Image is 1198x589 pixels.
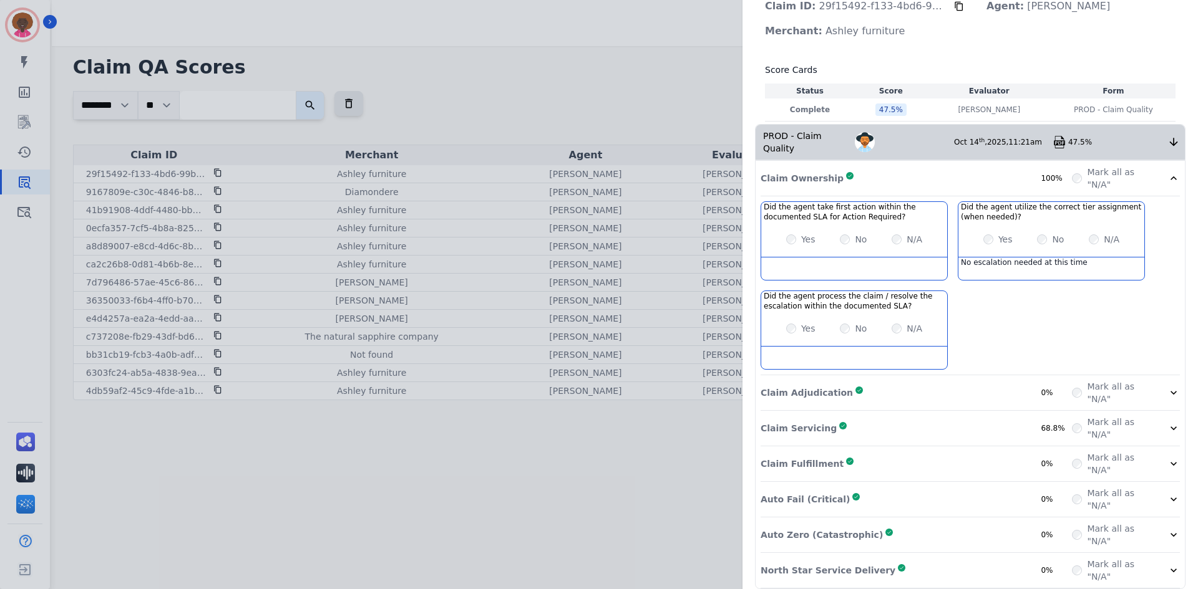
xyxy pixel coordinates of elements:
label: Yes [801,322,816,335]
p: Claim Adjudication [761,386,853,399]
label: No [855,322,867,335]
sup: th [979,137,985,143]
p: Ashley furniture [755,19,915,44]
label: N/A [1104,233,1119,246]
label: Yes [998,233,1013,246]
p: Claim Fulfillment [761,457,844,470]
label: N/A [907,233,922,246]
th: Status [765,84,855,98]
label: Mark all as "N/A" [1087,166,1152,191]
label: Mark all as "N/A" [1087,558,1152,583]
p: Complete [767,105,852,115]
p: [PERSON_NAME] [958,105,1020,115]
label: N/A [907,322,922,335]
span: 11:21am [1008,138,1042,146]
p: Claim Servicing [761,422,837,434]
div: PROD - Claim Quality [756,125,855,160]
h3: Score Cards [765,64,1176,76]
img: Avatar [855,132,875,152]
div: No escalation needed at this time [958,257,1144,280]
span: PROD - Claim Quality [1074,105,1153,115]
label: Yes [801,233,816,246]
div: 0% [1041,494,1072,504]
strong: Merchant: [765,25,822,37]
div: 47.5 % [875,103,907,116]
h3: Did the agent process the claim / resolve the escalation within the documented SLA? [764,291,945,311]
div: 0% [1041,459,1072,469]
div: 68.8% [1041,423,1072,433]
p: Auto Zero (Catastrophic) [761,529,883,541]
p: Auto Fail (Critical) [761,493,850,505]
label: Mark all as "N/A" [1087,451,1152,476]
label: No [1052,233,1064,246]
div: Oct 14 , 2025 , [954,137,1053,147]
th: Form [1051,84,1176,98]
img: qa-pdf.svg [1053,136,1066,148]
h3: Did the agent take first action within the documented SLA for Action Required? [764,202,945,222]
div: 47.5% [1068,137,1167,147]
label: Mark all as "N/A" [1087,380,1152,405]
label: No [855,233,867,246]
p: North Star Service Delivery [761,564,895,577]
label: Mark all as "N/A" [1087,522,1152,547]
h3: Did the agent utilize the correct tier assignment (when needed)? [961,202,1142,222]
div: 0% [1041,565,1072,575]
label: Mark all as "N/A" [1087,487,1152,512]
th: Evaluator [927,84,1051,98]
label: Mark all as "N/A" [1087,416,1152,441]
th: Score [855,84,927,98]
div: 0% [1041,530,1072,540]
div: 100% [1041,173,1072,183]
div: 0% [1041,388,1072,398]
p: Claim Ownership [761,172,844,184]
